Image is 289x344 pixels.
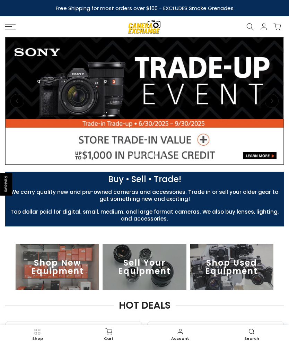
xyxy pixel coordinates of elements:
strong: Free Shipping for most orders over $100 - EXCLUDES Smoke Grenades [56,5,234,12]
a: Search [216,327,287,342]
p: Buy • Sell • Trade! [2,176,287,183]
button: Previous [10,94,24,108]
li: Page dot 2 [132,153,135,157]
span: Cart [77,337,141,341]
span: Account [148,337,212,341]
li: Page dot 3 [139,153,143,157]
li: Page dot 6 [161,153,165,157]
span: HOT DEALS [114,300,176,311]
p: We carry quality new and pre-owned cameras and accessories. Trade in or sell your older gear to g... [2,189,287,203]
a: Cart [73,327,144,342]
li: Page dot 4 [146,153,150,157]
a: Shop [2,327,73,342]
p: Top dollar paid for digital, small, medium, and large format cameras. We also buy lenses, lightin... [2,208,287,222]
span: Shop [5,337,70,341]
span: Search [219,337,284,341]
a: Account [144,327,216,342]
li: Page dot 5 [154,153,157,157]
button: Next [265,94,279,108]
li: Page dot 1 [124,153,128,157]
